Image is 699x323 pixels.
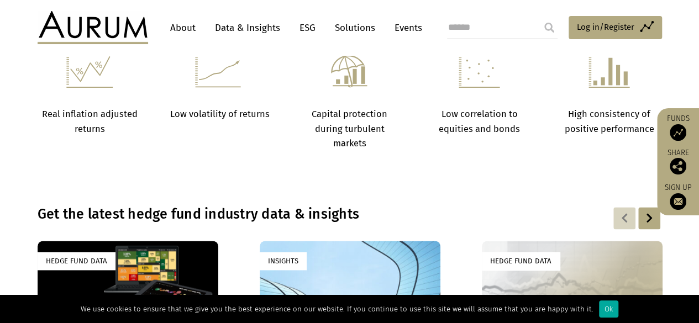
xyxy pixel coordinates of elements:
[209,18,286,38] a: Data & Insights
[538,17,560,39] input: Submit
[38,252,115,270] div: Hedge Fund Data
[389,18,422,38] a: Events
[599,300,618,317] div: Ok
[439,109,520,134] strong: Low correlation to equities and bonds
[569,16,662,39] a: Log in/Register
[312,109,387,149] strong: Capital protection during turbulent markets
[577,20,634,34] span: Log in/Register
[670,158,686,174] img: Share this post
[42,109,138,134] strong: Real inflation adjusted returns
[565,109,654,134] strong: High consistency of positive performance
[260,252,307,270] div: Insights
[329,18,381,38] a: Solutions
[165,18,201,38] a: About
[670,193,686,210] img: Sign up to our newsletter
[670,124,686,141] img: Access Funds
[170,109,269,119] strong: Low volatility of returns
[38,11,148,44] img: Aurum
[482,252,560,270] div: Hedge Fund Data
[663,183,693,210] a: Sign up
[663,114,693,141] a: Funds
[38,206,519,223] h3: Get the latest hedge fund industry data & insights
[294,18,321,38] a: ESG
[663,149,693,174] div: Share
